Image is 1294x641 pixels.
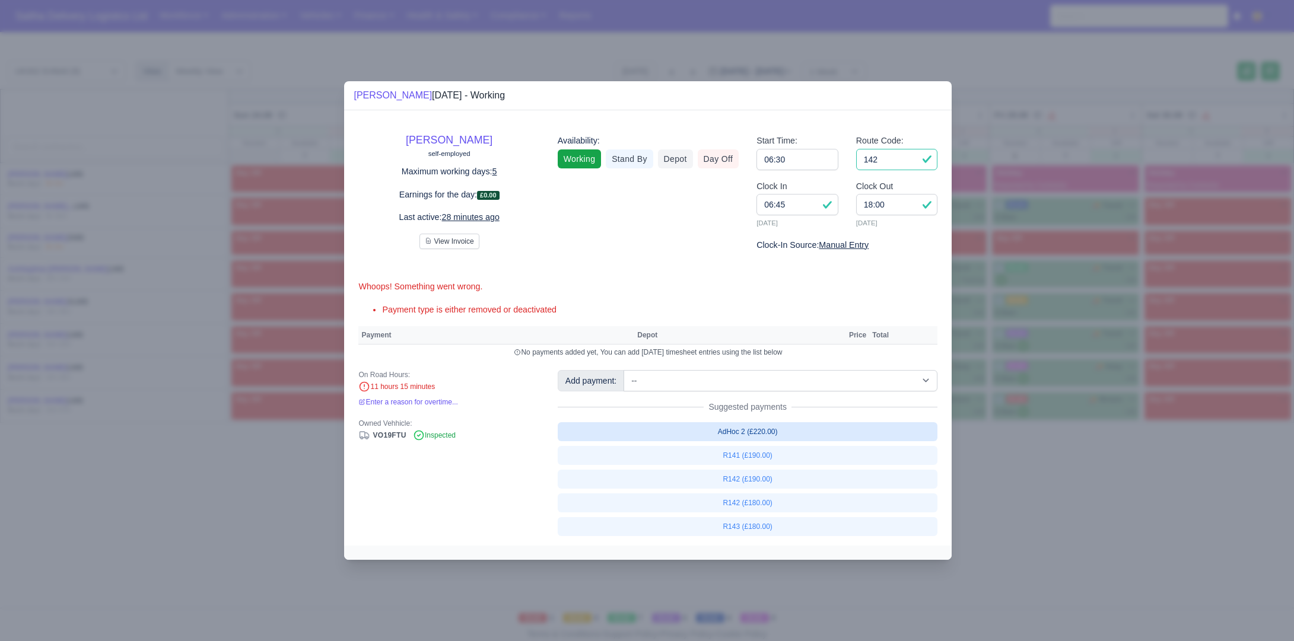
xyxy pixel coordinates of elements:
[358,345,937,361] td: No payments added yet, You can add [DATE] timesheet entries using the list below
[492,167,497,176] u: 5
[856,218,938,228] small: [DATE]
[406,134,492,146] a: [PERSON_NAME]
[558,493,938,512] a: R142 (£180.00)
[358,211,539,224] p: Last active:
[358,382,539,393] div: 11 hours 15 minutes
[428,150,470,157] small: self-employed
[354,90,432,100] a: [PERSON_NAME]
[869,326,892,344] th: Total
[358,280,937,294] div: Whoops! Something went wrong.
[704,401,791,413] span: Suggested payments
[698,149,739,168] a: Day Off
[354,88,505,103] div: [DATE] - Working
[558,149,601,168] a: Working
[756,238,937,252] div: Clock-In Source:
[606,149,653,168] a: Stand By
[558,422,938,441] a: AdHoc 2 (£220.00)
[658,149,693,168] a: Depot
[358,370,539,380] div: On Road Hours:
[756,218,838,228] small: [DATE]
[846,326,869,344] th: Price
[358,419,539,428] div: Owned Vehhicle:
[856,134,904,148] label: Route Code:
[358,431,406,439] a: VO19FTU
[558,446,938,465] a: R141 (£190.00)
[558,470,938,489] a: R142 (£190.00)
[358,326,634,344] th: Payment
[419,234,479,249] button: View Invoice
[756,134,797,148] label: Start Time:
[441,212,499,222] u: 28 minutes ago
[558,134,739,148] div: Availability:
[358,165,539,178] p: Maximum working days:
[756,180,787,193] label: Clock In
[1235,584,1294,641] iframe: Chat Widget
[358,398,457,406] a: Enter a reason for overtime...
[634,326,837,344] th: Depot
[819,240,869,250] u: Manual Entry
[856,180,894,193] label: Clock Out
[558,370,624,391] div: Add payment:
[382,303,937,317] li: Payment type is either removed or deactivated
[558,517,938,536] a: R143 (£180.00)
[358,188,539,202] p: Earnings for the day:
[413,431,456,439] span: Inspected
[477,191,500,200] span: £0.00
